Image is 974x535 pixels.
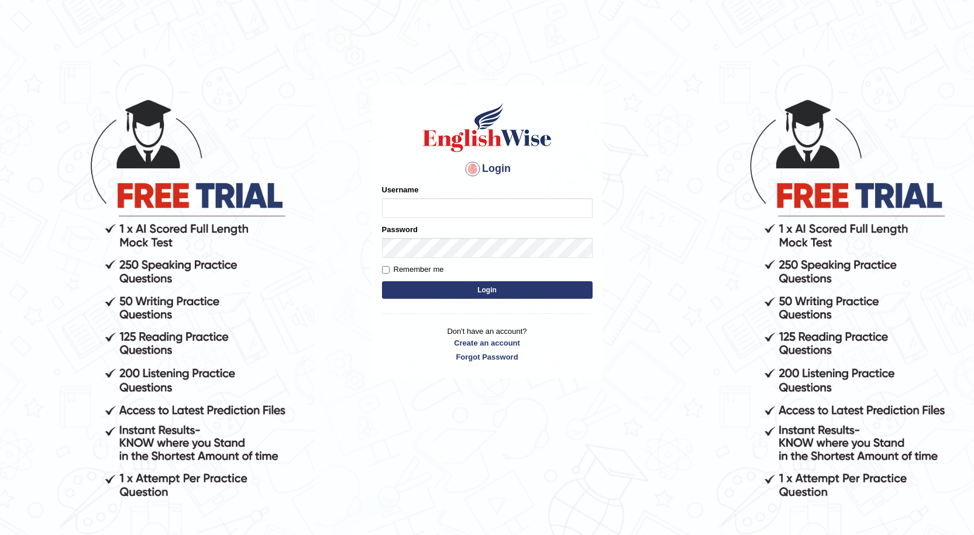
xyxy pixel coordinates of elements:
[382,337,593,348] a: Create an account
[382,264,444,275] label: Remember me
[382,326,593,362] p: Don't have an account?
[382,351,593,363] a: Forgot Password
[382,266,390,274] input: Remember me
[382,160,593,178] h4: Login
[421,101,554,154] img: Logo of English Wise sign in for intelligent practice with AI
[382,281,593,299] button: Login
[382,224,418,235] label: Password
[382,184,419,195] label: Username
